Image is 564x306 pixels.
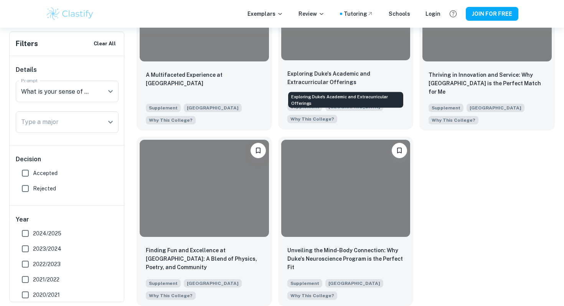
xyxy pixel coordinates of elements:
[251,143,266,158] button: Please log in to bookmark exemplars
[344,10,373,18] a: Tutoring
[146,115,196,124] span: What is your sense of Duke as a university and a community, and why do you consider it a good mat...
[425,10,440,18] a: Login
[92,38,118,50] button: Clear All
[16,155,119,164] h6: Decision
[149,117,193,124] span: Why This College?
[432,117,475,124] span: Why This College?
[429,104,463,112] span: Supplement
[288,92,403,108] div: Exploring Duke's Academic and Extracurricular Offerings
[287,279,322,288] span: Supplement
[146,71,263,88] p: A Multifaceted Experience at Duke University
[184,104,242,112] span: [GEOGRAPHIC_DATA]
[16,38,38,49] h6: Filters
[146,104,181,112] span: Supplement
[466,7,518,21] button: JOIN FOR FREE
[447,7,460,20] button: Help and Feedback
[290,116,334,122] span: Why This College?
[105,117,116,127] button: Open
[46,6,94,22] img: Clastify logo
[33,291,60,299] span: 2020/2021
[33,229,61,238] span: 2024/2025
[392,143,407,158] button: Please log in to bookmark exemplars
[287,69,404,86] p: Exploring Duke's Academic and Extracurricular Offerings
[287,114,337,123] span: What is your sense of Duke as a university and a community, and why do you consider it a good mat...
[325,279,383,288] span: [GEOGRAPHIC_DATA]
[33,275,59,284] span: 2021/2022
[105,86,116,97] button: Open
[290,292,334,299] span: Why This College?
[33,169,58,177] span: Accepted
[33,245,61,253] span: 2023/2024
[287,291,337,300] span: What is your sense of Duke as a university and a community, and why do you consider it a good mat...
[33,260,61,268] span: 2022/2023
[389,10,410,18] a: Schools
[16,215,119,224] h6: Year
[298,10,325,18] p: Review
[429,71,546,96] p: Thriving in Innovation and Service: Why Duke University is the Perfect Match for Me
[278,137,414,306] a: Please log in to bookmark exemplarsUnveiling the Mind-Body Connection: Why Duke's Neuroscience Pr...
[429,115,478,124] span: What is your sense of Duke as a university and a community, and why do you consider it a good mat...
[21,77,38,84] label: Prompt
[33,184,56,193] span: Rejected
[146,279,181,288] span: Supplement
[16,65,119,74] h6: Details
[146,291,196,300] span: What is your sense of Duke as a university and a community, and why do you consider it a good mat...
[247,10,283,18] p: Exemplars
[146,246,263,271] p: Finding Fun and Excellence at Duke: A Blend of Physics, Poetry, and Community
[137,137,272,306] a: Please log in to bookmark exemplarsFinding Fun and Excellence at Duke: A Blend of Physics, Poetry...
[184,279,242,288] span: [GEOGRAPHIC_DATA]
[467,104,524,112] span: [GEOGRAPHIC_DATA]
[287,246,404,271] p: Unveiling the Mind-Body Connection: Why Duke's Neuroscience Program is the Perfect Fit
[149,292,193,299] span: Why This College?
